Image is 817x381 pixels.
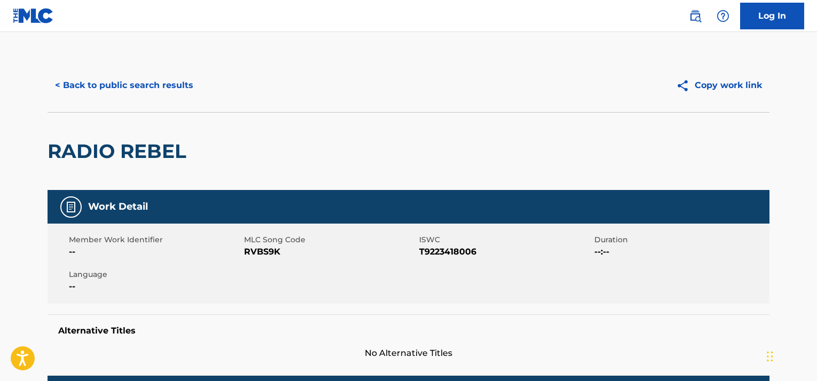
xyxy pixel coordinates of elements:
button: < Back to public search results [48,72,201,99]
span: -- [69,245,241,258]
a: Public Search [685,5,706,27]
div: Help [712,5,734,27]
span: T9223418006 [419,245,592,258]
img: search [689,10,702,22]
span: MLC Song Code [244,234,417,245]
div: Drag [767,340,773,372]
span: Member Work Identifier [69,234,241,245]
span: No Alternative Titles [48,347,769,360]
span: --:-- [594,245,767,258]
h5: Alternative Titles [58,326,759,336]
button: Copy work link [669,72,769,99]
a: Log In [740,3,804,29]
span: ISWC [419,234,592,245]
h5: Work Detail [88,201,148,213]
span: -- [69,280,241,293]
img: Work Detail [65,201,77,213]
h2: RADIO REBEL [48,139,192,163]
span: Duration [594,234,767,245]
img: help [717,10,729,22]
img: Copy work link [676,79,695,92]
iframe: Chat Widget [764,330,817,381]
img: MLC Logo [13,8,54,23]
span: Language [69,269,241,280]
span: RVBS9K [244,245,417,258]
